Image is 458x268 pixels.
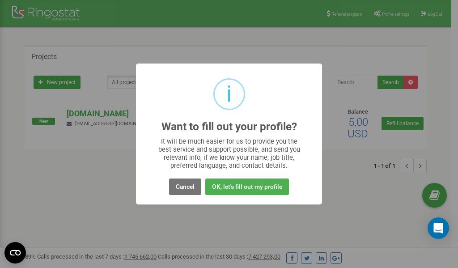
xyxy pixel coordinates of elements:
div: Open Intercom Messenger [428,217,449,239]
h2: Want to fill out your profile? [161,121,297,133]
button: Open CMP widget [4,242,26,264]
button: Cancel [169,179,201,195]
button: OK, let's fill out my profile [205,179,289,195]
div: i [226,80,232,109]
div: It will be much easier for us to provide you the best service and support possible, and send you ... [154,137,305,170]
